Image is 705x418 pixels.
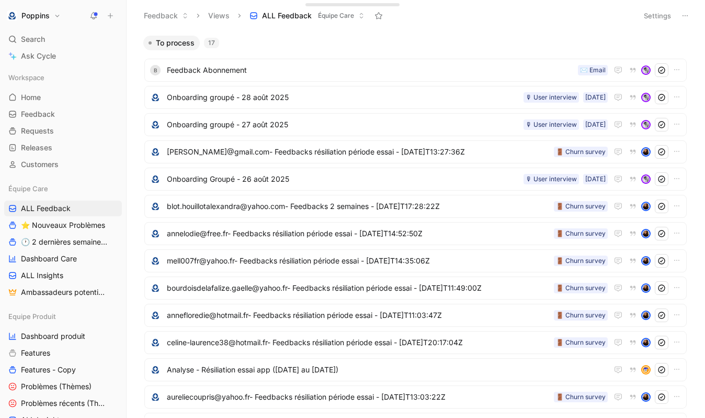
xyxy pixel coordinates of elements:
a: logoOnboarding groupé - 27 août 2025[DATE]🎙 User interviewavatar [144,113,687,136]
a: BFeedback Abonnement✉️ Emailavatar [144,59,687,82]
a: logoOnboarding groupé - 28 août 2025[DATE]🎙 User interviewavatar [144,86,687,109]
span: Home [21,92,41,103]
span: To process [156,38,195,48]
a: Dashboard Care [4,251,122,267]
a: Problèmes (Thèmes) [4,379,122,394]
span: Problèmes récents (Thèmes) [21,398,108,409]
img: logo [150,337,161,348]
a: logoAnalyse - Résiliation essai app ([DATE] au [DATE])avatar [144,358,687,381]
a: Releases [4,140,122,156]
span: Features - Copy [21,365,76,375]
div: 🚪 Churn survey [556,201,606,212]
a: ALL Feedback [4,201,122,216]
div: ✉️ Email [580,65,606,75]
button: To process [143,36,200,50]
div: 🚪 Churn survey [556,310,606,321]
div: 🚪 Churn survey [556,283,606,293]
div: Workspace [4,70,122,85]
span: Customers [21,159,59,170]
img: logo [150,228,161,239]
a: Features [4,345,122,361]
button: Feedback [139,8,193,24]
span: [PERSON_NAME]@gmail.com- Feedbacks résiliation période essai - [DATE]T13:27:36Z [167,146,550,158]
img: avatar [642,148,650,156]
img: logo [150,147,161,157]
span: Ask Cycle [21,50,56,62]
span: ALL Insights [21,270,63,281]
a: Problèmes récents (Thèmes) [4,395,122,411]
img: avatar [642,230,650,237]
span: ALL Feedback [262,10,312,21]
img: logo [150,92,161,103]
a: logomell007fr@yahoo.fr- Feedbacks résiliation période essai - [DATE]T14:35:06Z🚪 Churn surveyavatar [144,249,687,272]
a: ALL Insights [4,268,122,283]
img: avatar [642,175,650,183]
div: [DATE] [585,119,606,130]
div: 🎙 User interview [526,92,577,103]
span: Équipe Care [8,183,48,194]
div: 🎙 User interview [526,119,577,130]
div: 🚪 Churn survey [556,147,606,157]
a: logoannefloredie@hotmail.fr- Feedbacks résiliation période essai - [DATE]T11:03:47Z🚪 Churn survey... [144,304,687,327]
a: Home [4,90,122,105]
a: logoblot.houillotalexandra@yahoo.com- Feedbacks 2 semaines - [DATE]T17:28:22Z🚪 Churn surveyavatar [144,195,687,218]
div: 🚪 Churn survey [556,337,606,348]
span: ALL Feedback [21,203,71,214]
span: Search [21,33,45,46]
div: 🚪 Churn survey [556,228,606,239]
div: B [150,65,161,75]
img: logo [150,201,161,212]
img: logo [150,310,161,321]
span: Workspace [8,72,44,83]
img: avatar [642,121,650,128]
span: celine-laurence38@hotmail.fr- Feedbacks résiliation période essai - [DATE]T20:17:04Z [167,336,550,349]
span: bourdoisdelafalize.gaelle@yahoo.fr- Feedbacks résiliation période essai - [DATE]T11:49:00Z [167,282,550,294]
a: Feedback [4,106,122,122]
span: Problèmes (Thèmes) [21,381,92,392]
div: Équipe Care [4,181,122,196]
img: logo [150,119,161,130]
button: Settings [639,8,676,23]
div: 🚪 Churn survey [556,256,606,266]
span: Features [21,348,50,358]
span: mell007fr@yahoo.fr- Feedbacks résiliation période essai - [DATE]T14:35:06Z [167,255,550,267]
span: Dashboard Care [21,254,77,264]
button: Views [203,8,234,24]
a: logoceline-laurence38@hotmail.fr- Feedbacks résiliation période essai - [DATE]T20:17:04Z🚪 Churn s... [144,331,687,354]
img: avatar [642,284,650,292]
a: Customers [4,157,122,172]
a: logoannelodie@free.fr- Feedbacks résiliation période essai - [DATE]T14:52:50Z🚪 Churn surveyavatar [144,222,687,245]
img: logo [150,256,161,266]
img: logo [150,365,161,375]
img: avatar [642,94,650,101]
div: 🚪 Churn survey [556,392,606,402]
a: logobourdoisdelafalize.gaelle@yahoo.fr- Feedbacks résiliation période essai - [DATE]T11:49:00Z🚪 C... [144,277,687,300]
div: Equipe Produit [4,309,122,324]
img: logo [150,283,161,293]
a: logo[PERSON_NAME]@gmail.com- Feedbacks résiliation période essai - [DATE]T13:27:36Z🚪 Churn survey... [144,140,687,163]
img: avatar [642,312,650,319]
img: avatar [642,257,650,265]
span: Ambassadeurs potentiels [21,287,107,298]
div: 🎙 User interview [526,174,577,184]
div: Search [4,31,122,47]
img: avatar [642,393,650,401]
span: Equipe Produit [8,311,56,322]
img: avatar [642,203,650,210]
span: Feedback [21,109,55,119]
div: Équipe CareALL Feedback⭐ Nouveaux Problèmes🕐 2 dernières semaines - OccurencesDashboard CareALL I... [4,181,122,300]
div: [DATE] [585,174,606,184]
span: annefloredie@hotmail.fr- Feedbacks résiliation période essai - [DATE]T11:03:47Z [167,309,550,322]
span: Analyse - Résiliation essai app ([DATE] au [DATE]) [167,364,604,376]
span: Feedback Abonnement [167,64,574,76]
span: ⭐ Nouveaux Problèmes [21,220,105,230]
img: logo [150,174,161,184]
a: Dashboard produit [4,328,122,344]
img: avatar [642,366,650,373]
span: Équipe Care [318,10,354,21]
a: Ask Cycle [4,48,122,64]
span: Requests [21,126,54,136]
span: aureliecoupris@yahoo.fr- Feedbacks résiliation période essai - [DATE]T13:03:22Z [167,391,550,403]
a: Features - Copy [4,362,122,378]
span: Onboarding Groupé - 26 août 2025 [167,173,519,185]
